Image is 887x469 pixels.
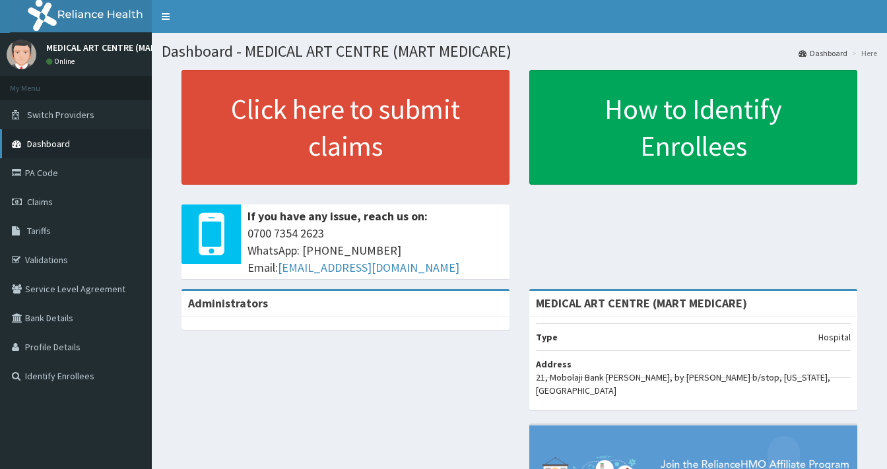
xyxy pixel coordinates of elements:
p: 21, Mobolaji Bank [PERSON_NAME], by [PERSON_NAME] b/stop, [US_STATE], [GEOGRAPHIC_DATA] [536,371,851,397]
a: Dashboard [799,47,847,59]
span: Claims [27,196,53,208]
span: Dashboard [27,138,70,150]
a: Click here to submit claims [181,70,509,185]
b: Type [536,331,558,343]
p: MEDICAL ART CENTRE (MART MEDICARE) [46,43,207,52]
span: Switch Providers [27,109,94,121]
b: Administrators [188,296,268,311]
a: Online [46,57,78,66]
li: Here [849,47,877,59]
h1: Dashboard - MEDICAL ART CENTRE (MART MEDICARE) [162,43,877,60]
span: Tariffs [27,225,51,237]
strong: MEDICAL ART CENTRE (MART MEDICARE) [536,296,747,311]
b: Address [536,358,572,370]
b: If you have any issue, reach us on: [247,208,428,224]
img: User Image [7,40,36,69]
a: How to Identify Enrollees [529,70,857,185]
span: 0700 7354 2623 WhatsApp: [PHONE_NUMBER] Email: [247,225,503,276]
a: [EMAIL_ADDRESS][DOMAIN_NAME] [278,260,459,275]
p: Hospital [818,330,851,344]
